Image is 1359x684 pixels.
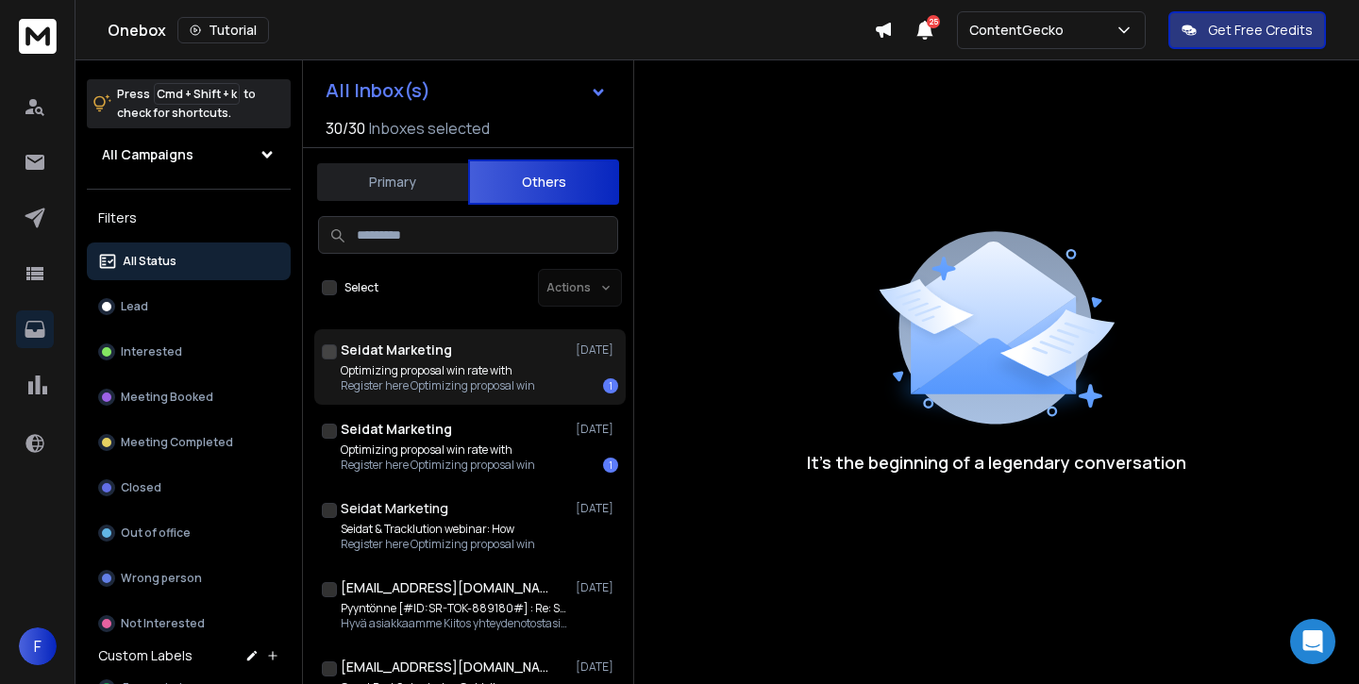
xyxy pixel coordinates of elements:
p: Not Interested [121,616,205,631]
h1: Seidat Marketing [341,420,452,439]
p: Wrong person [121,571,202,586]
h3: Custom Labels [98,646,193,665]
p: [DATE] [576,580,618,595]
p: It’s the beginning of a legendary conversation [807,449,1186,475]
button: Lead [87,288,291,325]
p: Pyyntönne [#ID:SR-TOK-889180#] : Re: Sokos [341,601,567,616]
button: Interested [87,333,291,371]
p: Lead [121,299,148,314]
p: [DATE] [576,422,618,437]
p: Register here Optimizing proposal win [341,458,535,473]
p: [DATE] [576,342,618,358]
p: Optimizing proposal win rate with [341,442,535,458]
span: Cmd + Shift + k [154,83,240,105]
button: F [19,627,57,665]
p: Meeting Completed [121,435,233,450]
button: All Status [87,242,291,280]
button: Wrong person [87,559,291,597]
button: Not Interested [87,605,291,642]
h1: [EMAIL_ADDRESS][DOMAIN_NAME] [341,658,548,676]
p: Register here Optimizing proposal win [341,537,535,552]
button: Closed [87,469,291,507]
h1: All Inbox(s) [326,81,430,100]
button: Others [468,159,619,205]
button: All Inbox(s) [310,72,622,109]
p: Optimizing proposal win rate with [341,363,535,378]
p: Hyvä asiakkaamme Kiitos yhteydenotostasi. Pyrimme [341,616,567,631]
span: 30 / 30 [326,117,365,140]
button: Meeting Completed [87,424,291,461]
h3: Inboxes selected [369,117,490,140]
p: Out of office [121,526,191,541]
h1: All Campaigns [102,145,193,164]
div: 1 [603,458,618,473]
p: [DATE] [576,501,618,516]
p: Get Free Credits [1208,21,1313,40]
p: Closed [121,480,161,495]
p: [DATE] [576,659,618,675]
button: Meeting Booked [87,378,291,416]
p: ContentGecko [969,21,1071,40]
button: Tutorial [177,17,269,43]
button: Primary [317,161,468,203]
button: Get Free Credits [1168,11,1326,49]
p: Seidat & Tracklution webinar: How [341,522,535,537]
button: All Campaigns [87,136,291,174]
h3: Filters [87,205,291,231]
p: Meeting Booked [121,390,213,405]
div: Onebox [108,17,874,43]
h1: Seidat Marketing [341,341,452,359]
div: 1 [603,378,618,393]
p: Interested [121,344,182,359]
label: Select [344,280,378,295]
p: Press to check for shortcuts. [117,85,256,123]
h1: [EMAIL_ADDRESS][DOMAIN_NAME] [341,578,548,597]
h1: Seidat Marketing [341,499,448,518]
span: 25 [927,15,940,28]
p: Register here Optimizing proposal win [341,378,535,393]
div: Open Intercom Messenger [1290,619,1335,664]
button: Out of office [87,514,291,552]
p: All Status [123,254,176,269]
